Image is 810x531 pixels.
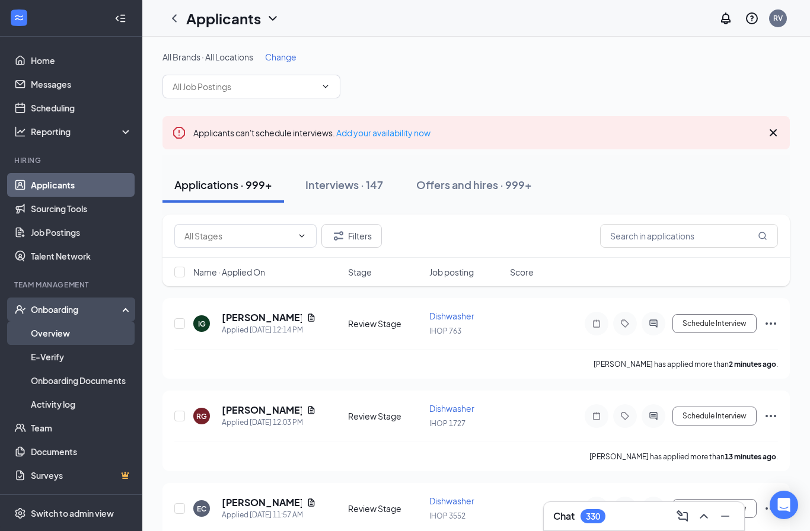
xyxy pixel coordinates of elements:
button: Schedule Interview [672,314,757,333]
div: Applied [DATE] 12:03 PM [222,417,316,428]
span: Score [510,266,534,278]
span: Dishwasher [429,403,474,414]
div: Review Stage [348,503,422,514]
svg: ChevronLeft [167,11,181,25]
h1: Applicants [186,8,261,28]
div: Reporting [31,126,133,137]
div: Applied [DATE] 12:14 PM [222,324,316,336]
a: Talent Network [31,244,132,268]
svg: Ellipses [764,409,778,423]
svg: ActiveChat [646,411,661,421]
button: Schedule Interview [672,407,757,426]
div: IG [198,319,206,329]
svg: WorkstreamLogo [13,12,25,24]
svg: QuestionInfo [745,11,759,25]
span: Dishwasher [429,311,474,321]
svg: ComposeMessage [675,509,690,523]
div: Onboarding [31,303,122,315]
span: Change [265,52,296,62]
span: All Brands · All Locations [162,52,253,62]
svg: Minimize [718,509,732,523]
svg: ChevronDown [266,11,280,25]
div: RG [196,411,207,421]
button: ChevronUp [694,507,713,526]
div: Review Stage [348,318,422,330]
svg: Cross [766,126,780,140]
svg: ChevronUp [697,509,711,523]
b: 2 minutes ago [729,360,776,369]
span: Name · Applied On [193,266,265,278]
svg: Document [307,405,316,415]
svg: Document [307,313,316,322]
div: EC [197,504,206,514]
div: Switch to admin view [31,507,114,519]
div: Applied [DATE] 11:57 AM [222,509,316,521]
svg: Settings [14,507,26,519]
button: Schedule Interview [672,499,757,518]
span: IHOP 763 [429,327,461,335]
span: IHOP 1727 [429,419,465,428]
button: Minimize [716,507,735,526]
input: Search in applications [600,224,778,248]
a: Activity log [31,392,132,416]
h3: Chat [553,510,575,523]
a: Home [31,49,132,72]
h5: [PERSON_NAME] [222,404,302,417]
input: All Stages [184,229,292,242]
a: Documents [31,440,132,463]
a: Team [31,416,132,440]
input: All Job Postings [173,80,316,93]
svg: Note [589,319,604,328]
span: Dishwasher [429,495,474,506]
p: [PERSON_NAME] has applied more than . [594,359,778,369]
svg: Error [172,126,186,140]
a: Overview [31,321,132,345]
a: Sourcing Tools [31,197,132,220]
a: Add your availability now [336,127,430,138]
a: Job Postings [31,220,132,244]
span: IHOP 3552 [429,511,465,520]
svg: Document [307,498,316,507]
div: Offers and hires · 999+ [416,177,532,192]
svg: ActiveChat [646,319,661,328]
svg: Filter [331,229,346,243]
button: ComposeMessage [673,507,692,526]
p: [PERSON_NAME] has applied more than . [589,452,778,462]
span: Stage [348,266,372,278]
div: Applications · 999+ [174,177,272,192]
div: Open Intercom Messenger [770,491,798,519]
svg: ChevronDown [297,231,307,241]
a: SurveysCrown [31,463,132,487]
svg: Analysis [14,126,26,137]
svg: Ellipses [764,501,778,516]
div: RV [773,13,783,23]
div: Hiring [14,155,130,165]
a: E-Verify [31,345,132,369]
div: Interviews · 147 [305,177,383,192]
a: Messages [31,72,132,96]
div: Review Stage [348,410,422,422]
button: Filter Filters [321,224,382,248]
span: Applicants can't schedule interviews. [193,127,430,138]
svg: UserCheck [14,303,26,315]
svg: MagnifyingGlass [758,231,767,241]
svg: Collapse [114,12,126,24]
svg: ChevronDown [321,82,330,91]
h5: [PERSON_NAME] [222,311,302,324]
svg: Notifications [719,11,733,25]
a: Applicants [31,173,132,197]
h5: [PERSON_NAME] [222,496,302,509]
svg: Note [589,411,604,421]
div: 330 [586,511,600,522]
svg: Tag [618,411,632,421]
b: 13 minutes ago [725,452,776,461]
div: Team Management [14,280,130,290]
svg: Ellipses [764,316,778,331]
span: Job posting [429,266,474,278]
a: Onboarding Documents [31,369,132,392]
svg: Tag [618,319,632,328]
a: Scheduling [31,96,132,120]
